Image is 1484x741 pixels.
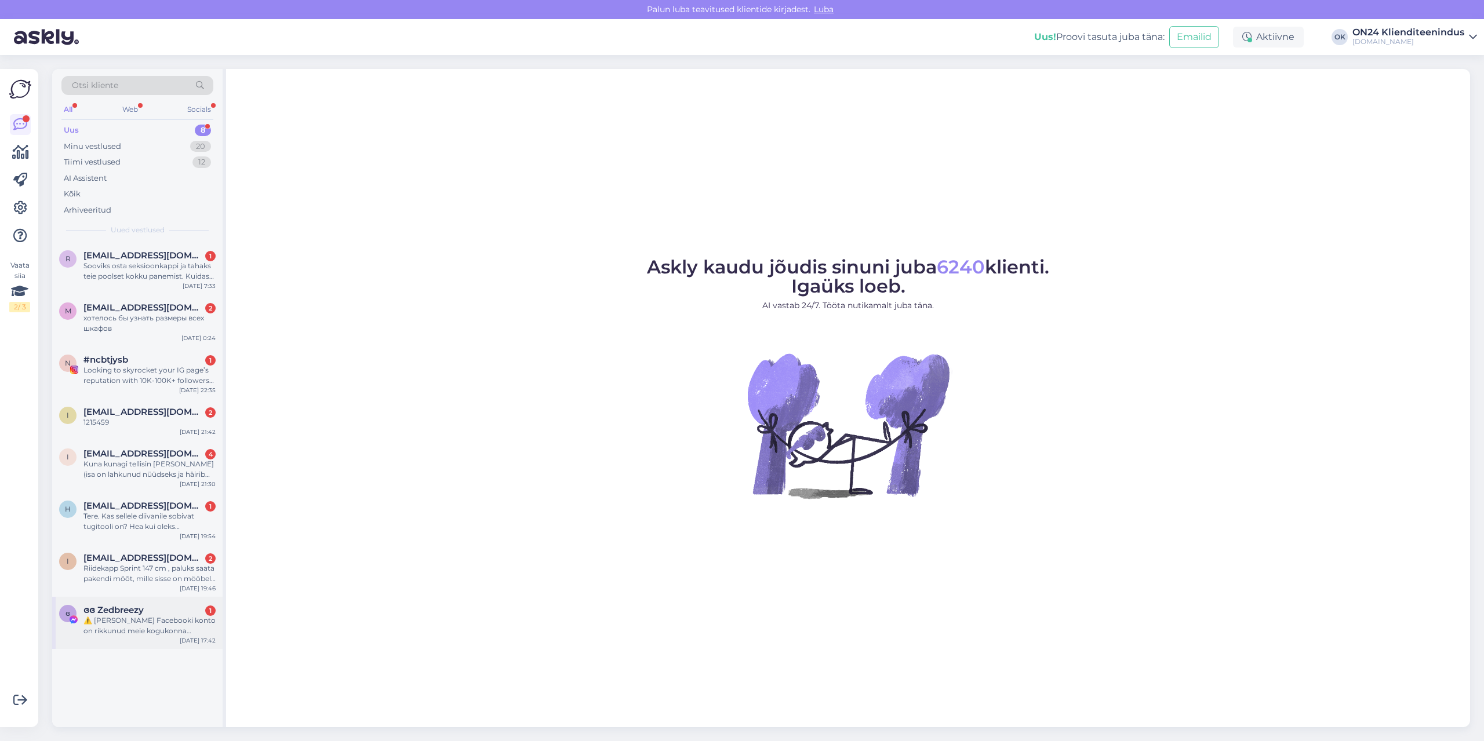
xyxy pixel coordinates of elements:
span: ivireettull@gmail.com [83,553,204,563]
div: 1215459 [83,417,216,428]
span: Otsi kliente [72,79,118,92]
div: 1 [205,501,216,512]
span: ɞ [66,609,70,618]
b: Uus! [1034,31,1056,42]
span: ijaanits@gmail.com [83,407,204,417]
div: хотелось бы узнать размеры всех шкафов [83,313,216,334]
div: ⚠️ [PERSON_NAME] Facebooki konto on rikkunud meie kogukonna standardeid. Meie süsteem on saanud p... [83,615,216,636]
div: Vaata siia [9,260,30,312]
div: [DATE] 21:30 [180,480,216,488]
div: 1 [205,355,216,366]
span: i [67,411,69,419]
div: Aktiivne [1233,27,1304,48]
div: 12 [192,156,211,168]
button: Emailid [1169,26,1219,48]
span: n [65,359,71,367]
div: 4 [205,449,216,459]
a: ON24 Klienditeenindus[DOMAIN_NAME] [1352,28,1477,46]
div: Proovi tasuta juba täna: [1034,30,1165,44]
span: marinakene2010@gmail.com [83,302,204,313]
div: [DATE] 21:42 [180,428,216,436]
div: 20 [190,141,211,152]
div: Tere. Kas sellele diivanile sobivat tugitooli on? Hea kui oleks tugitoolvoodi. [83,511,216,532]
div: [DATE] 17:42 [180,636,216,645]
img: No Chat active [744,321,952,530]
div: 2 [205,303,216,313]
div: Minu vestlused [64,141,121,152]
div: 1 [205,605,216,616]
p: AI vastab 24/7. Tööta nutikamalt juba täna. [647,300,1049,312]
div: [DATE] 0:24 [181,334,216,342]
span: ɞɞ Zedbreezy [83,605,144,615]
span: #ncbtjysb [83,355,128,365]
div: [DATE] 22:35 [179,386,216,395]
div: Looking to skyrocket your IG page’s reputation with 10K-100K+ followers instantly? 🚀 🔥 HQ Followe... [83,365,216,386]
span: Askly kaudu jõudis sinuni juba klienti. Igaüks loeb. [647,255,1049,297]
div: ON24 Klienditeenindus [1352,28,1464,37]
div: Socials [185,102,213,117]
span: Uued vestlused [111,225,165,235]
div: [DATE] 19:54 [180,532,216,541]
div: Uus [64,125,79,136]
div: 2 [205,407,216,418]
div: Sooviks osta seksioonkappi ja tahaks teie poolset kokku panemist. Kuidas seda tellimuses pean mär... [83,261,216,282]
span: raililass707@gmail.com [83,250,204,261]
div: [DOMAIN_NAME] [1352,37,1464,46]
span: h [65,505,71,513]
div: 2 / 3 [9,302,30,312]
img: Askly Logo [9,78,31,100]
div: Web [120,102,140,117]
span: i [67,557,69,565]
span: 6240 [937,255,985,278]
span: ijaanits@gmail.com [83,448,204,459]
span: r [66,254,71,263]
div: 2 [205,553,216,564]
div: Arhiveeritud [64,205,111,216]
div: Kõik [64,188,81,200]
span: i [67,452,69,461]
span: m [65,306,71,315]
span: Luba [810,4,837,14]
div: All [61,102,75,117]
div: Kuna kunagi tellisin [PERSON_NAME] (isa on lahkunud nüüdseks ja häirib kontakt nimi)Palun vabandu... [83,459,216,480]
div: 1 [205,251,216,261]
div: 8 [195,125,211,136]
span: hellekas09@gmail.com [83,501,204,511]
div: Riidekapp Sprint 147 cm , paluks saata pakendi mõõt, mille sisse on mööbel pakendatud. Kas koosne... [83,563,216,584]
div: AI Assistent [64,173,107,184]
div: [DATE] 19:46 [180,584,216,593]
div: OK [1332,29,1348,45]
div: Tiimi vestlused [64,156,121,168]
div: [DATE] 7:33 [183,282,216,290]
